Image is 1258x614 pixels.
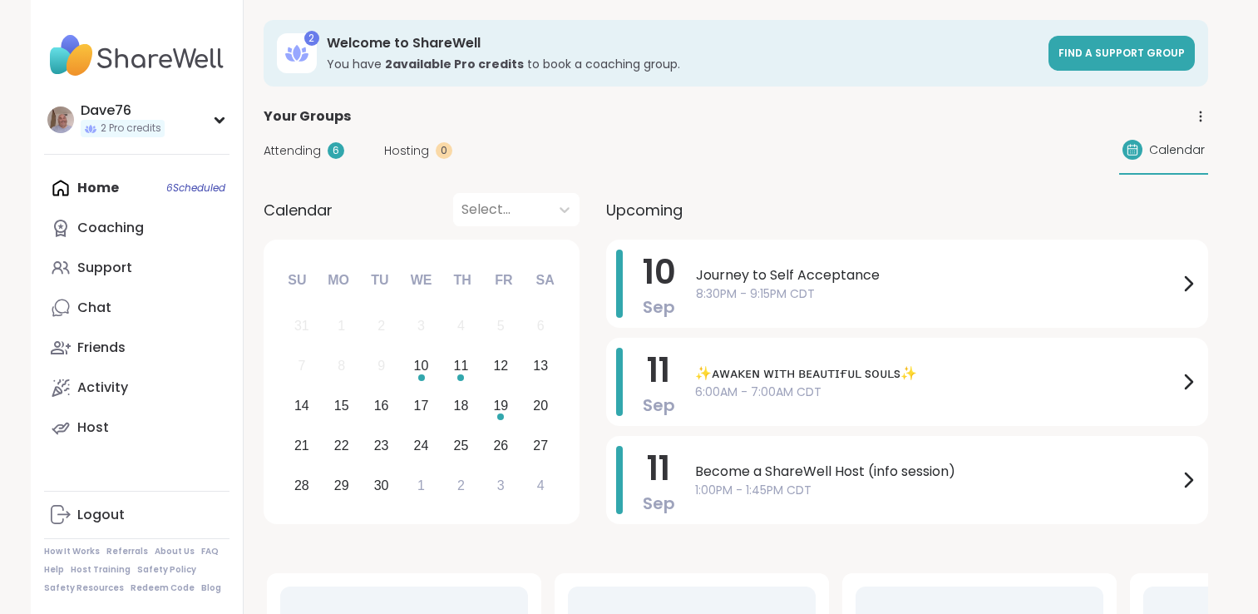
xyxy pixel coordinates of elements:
a: Host Training [71,564,131,576]
a: Blog [201,582,221,594]
div: Choose Friday, October 3rd, 2025 [483,468,519,503]
div: Sa [526,262,563,299]
div: 27 [533,434,548,457]
div: 23 [374,434,389,457]
div: Not available Friday, September 5th, 2025 [483,309,519,344]
div: Not available Thursday, September 4th, 2025 [443,309,479,344]
div: 0 [436,142,452,159]
span: 1:00PM - 1:45PM CDT [695,482,1178,499]
span: 8:30PM - 9:15PM CDT [696,285,1178,303]
div: Choose Tuesday, September 23rd, 2025 [363,428,399,463]
div: 21 [294,434,309,457]
span: 11 [647,347,670,394]
div: Choose Friday, September 26th, 2025 [483,428,519,463]
div: Choose Monday, September 22nd, 2025 [323,428,359,463]
div: 22 [334,434,349,457]
div: Activity [77,379,128,397]
div: Choose Wednesday, September 24th, 2025 [403,428,439,463]
div: Choose Tuesday, September 16th, 2025 [363,389,399,424]
a: FAQ [201,546,219,557]
div: 1 [338,314,345,337]
div: Choose Wednesday, September 17th, 2025 [403,389,439,424]
a: Logout [44,495,229,535]
div: Choose Saturday, September 20th, 2025 [523,389,559,424]
div: 8 [338,354,345,377]
div: 24 [414,434,429,457]
h3: Welcome to ShareWell [327,34,1038,52]
div: Not available Monday, September 1st, 2025 [323,309,359,344]
div: 29 [334,474,349,497]
a: Help [44,564,64,576]
div: 31 [294,314,309,337]
a: Support [44,248,229,288]
a: Safety Policy [137,564,196,576]
div: Choose Thursday, October 2nd, 2025 [443,468,479,503]
b: 2 available Pro credit s [385,56,524,72]
div: 2 [457,474,465,497]
div: Th [444,262,481,299]
a: How It Works [44,546,100,557]
div: Fr [486,262,522,299]
div: 4 [537,474,545,497]
div: 4 [457,314,465,337]
span: Attending [264,142,321,160]
div: Choose Thursday, September 25th, 2025 [443,428,479,463]
div: month 2025-09 [282,306,560,505]
div: 3 [497,474,505,497]
div: 12 [493,354,508,377]
div: 20 [533,394,548,417]
span: Sep [643,295,675,319]
span: 6:00AM - 7:00AM CDT [695,384,1178,401]
div: 6 [537,314,545,337]
div: Choose Wednesday, October 1st, 2025 [403,468,439,503]
div: Friends [77,339,126,357]
div: 14 [294,394,309,417]
div: Choose Monday, September 29th, 2025 [323,468,359,503]
div: Choose Sunday, September 14th, 2025 [284,389,320,424]
a: Safety Resources [44,582,124,594]
span: Your Groups [264,106,351,126]
div: Mo [320,262,357,299]
span: Sep [643,394,675,417]
a: Redeem Code [131,582,195,594]
div: Coaching [77,219,144,237]
div: Chat [77,299,111,317]
div: Tu [362,262,398,299]
div: 28 [294,474,309,497]
div: Choose Wednesday, September 10th, 2025 [403,349,439,384]
div: Choose Thursday, September 18th, 2025 [443,389,479,424]
div: Not available Tuesday, September 9th, 2025 [363,349,399,384]
div: Choose Sunday, September 21st, 2025 [284,428,320,463]
span: Sep [643,492,675,515]
span: Upcoming [606,199,683,221]
a: Friends [44,328,229,368]
div: Not available Sunday, August 31st, 2025 [284,309,320,344]
span: Journey to Self Acceptance [696,265,1178,285]
a: Activity [44,368,229,408]
div: 17 [414,394,429,417]
div: 5 [497,314,505,337]
a: Find a support group [1048,36,1195,71]
a: Chat [44,288,229,328]
span: 2 Pro credits [101,121,161,136]
span: 11 [647,445,670,492]
div: Choose Saturday, September 13th, 2025 [523,349,559,384]
div: Choose Saturday, October 4th, 2025 [523,468,559,503]
a: Coaching [44,208,229,248]
span: Find a support group [1058,46,1185,60]
img: Dave76 [47,106,74,133]
div: Dave76 [81,102,165,120]
div: 19 [493,394,508,417]
div: Choose Monday, September 15th, 2025 [323,389,359,424]
div: Choose Friday, September 12th, 2025 [483,349,519,384]
div: 16 [374,394,389,417]
div: 2 [377,314,385,337]
div: 1 [417,474,425,497]
div: 6 [328,142,344,159]
div: 18 [454,394,469,417]
span: 10 [643,249,676,295]
div: Su [279,262,315,299]
div: We [402,262,439,299]
h3: You have to book a coaching group. [327,56,1038,72]
div: Not available Tuesday, September 2nd, 2025 [363,309,399,344]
